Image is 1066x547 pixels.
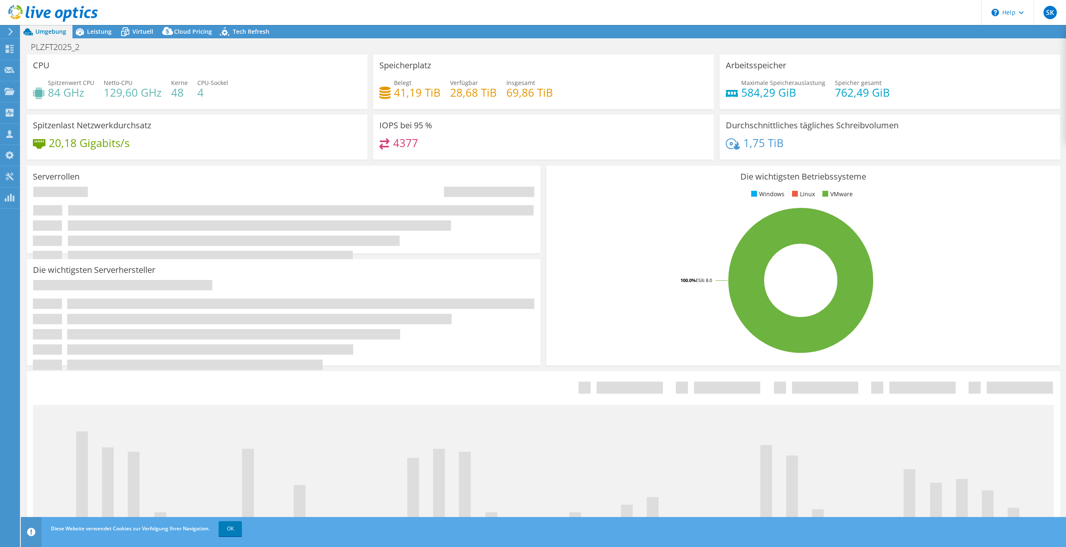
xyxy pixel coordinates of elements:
h3: Die wichtigsten Serverhersteller [33,265,155,275]
span: Insgesamt [506,79,535,87]
h3: CPU [33,61,50,70]
span: Umgebung [35,27,66,35]
span: Netto-CPU [104,79,132,87]
span: Diese Website verwendet Cookies zur Verfolgung Ihrer Navigation. [51,525,210,532]
h3: Arbeitsspeicher [726,61,786,70]
li: Linux [790,190,815,199]
h3: Die wichtigsten Betriebssysteme [553,172,1054,181]
li: Windows [749,190,785,199]
h4: 1,75 TiB [743,138,784,147]
h3: Speicherplatz [379,61,431,70]
h4: 20,18 Gigabits/s [49,138,130,147]
span: Spitzenwert CPU [48,79,94,87]
h3: Serverrollen [33,172,80,181]
h4: 69,86 TiB [506,88,553,97]
span: CPU-Sockel [197,79,228,87]
span: Verfügbar [450,79,478,87]
span: Tech Refresh [233,27,269,35]
a: OK [219,521,242,536]
h3: Spitzenlast Netzwerkdurchsatz [33,121,151,130]
span: Virtuell [132,27,153,35]
li: VMware [820,190,853,199]
h4: 84 GHz [48,88,94,97]
span: Maximale Speicherauslastung [741,79,825,87]
span: Kerne [171,79,188,87]
h4: 28,68 TiB [450,88,497,97]
h1: PLZFT2025_2 [27,42,92,52]
span: Speicher gesamt [835,79,882,87]
h4: 41,19 TiB [394,88,441,97]
h3: IOPS bei 95 % [379,121,432,130]
h4: 762,49 GiB [835,88,890,97]
span: SK [1044,6,1057,19]
h4: 129,60 GHz [104,88,162,97]
h4: 48 [171,88,188,97]
h4: 4 [197,88,228,97]
svg: \n [991,9,999,16]
span: Leistung [87,27,112,35]
h3: Durchschnittliches tägliches Schreibvolumen [726,121,899,130]
tspan: 100.0% [680,277,696,283]
span: Cloud Pricing [174,27,212,35]
span: Belegt [394,79,411,87]
h4: 4377 [393,138,418,147]
h4: 584,29 GiB [741,88,825,97]
tspan: ESXi 8.0 [696,277,712,283]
